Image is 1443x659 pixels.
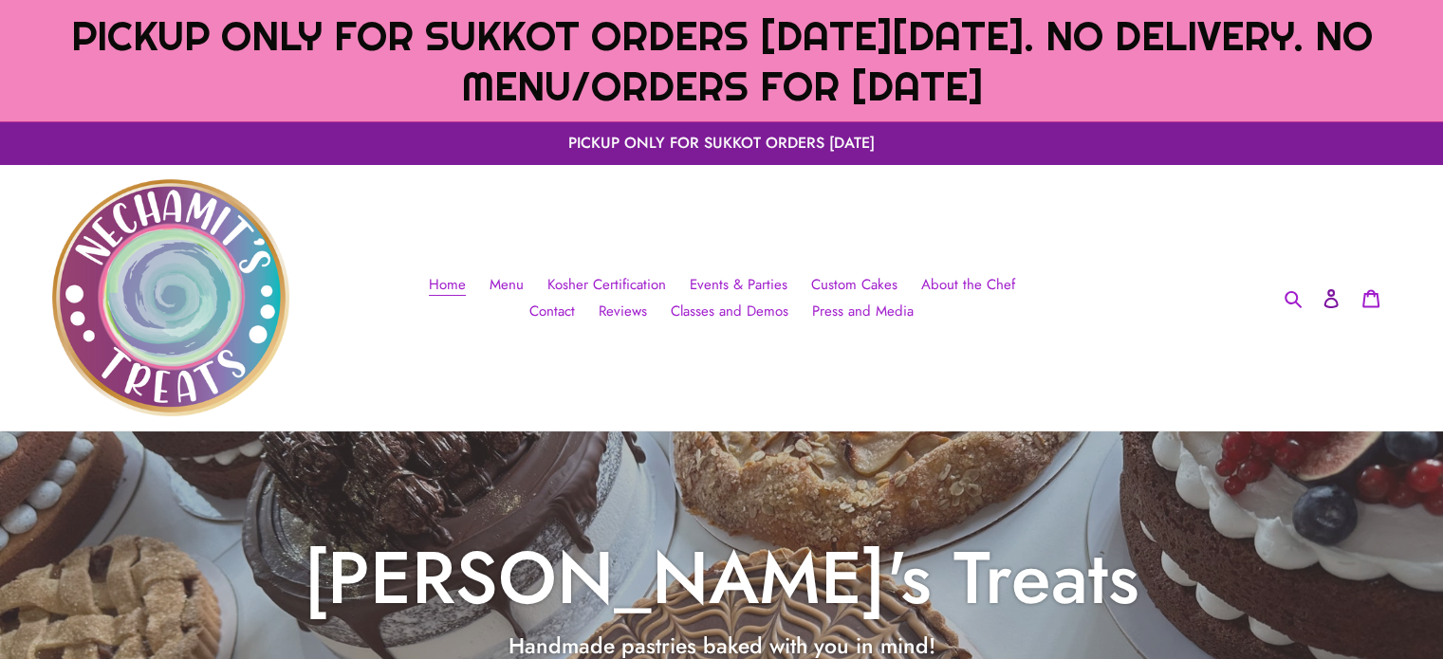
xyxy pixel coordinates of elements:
[680,271,797,299] a: Events & Parties
[71,10,1373,111] span: PICKUP ONLY FOR SUKKOT ORDERS [DATE][DATE]. NO DELIVERY. NO MENU/ORDERS FOR [DATE]
[812,301,914,322] span: Press and Media
[52,179,289,416] img: Nechamit&#39;s Treats
[802,271,907,299] a: Custom Cakes
[547,274,666,296] span: Kosher Certification
[912,271,1025,299] a: About the Chef
[921,274,1015,296] span: About the Chef
[205,535,1239,622] h2: [PERSON_NAME]'s Treats
[671,301,788,322] span: Classes and Demos
[538,271,675,299] a: Kosher Certification
[589,298,657,325] a: Reviews
[429,274,466,296] span: Home
[419,271,475,299] a: Home
[599,301,647,322] span: Reviews
[690,274,787,296] span: Events & Parties
[529,301,575,322] span: Contact
[661,298,798,325] a: Classes and Demos
[803,298,923,325] a: Press and Media
[520,298,584,325] a: Contact
[480,271,533,299] a: Menu
[811,274,897,296] span: Custom Cakes
[490,274,524,296] span: Menu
